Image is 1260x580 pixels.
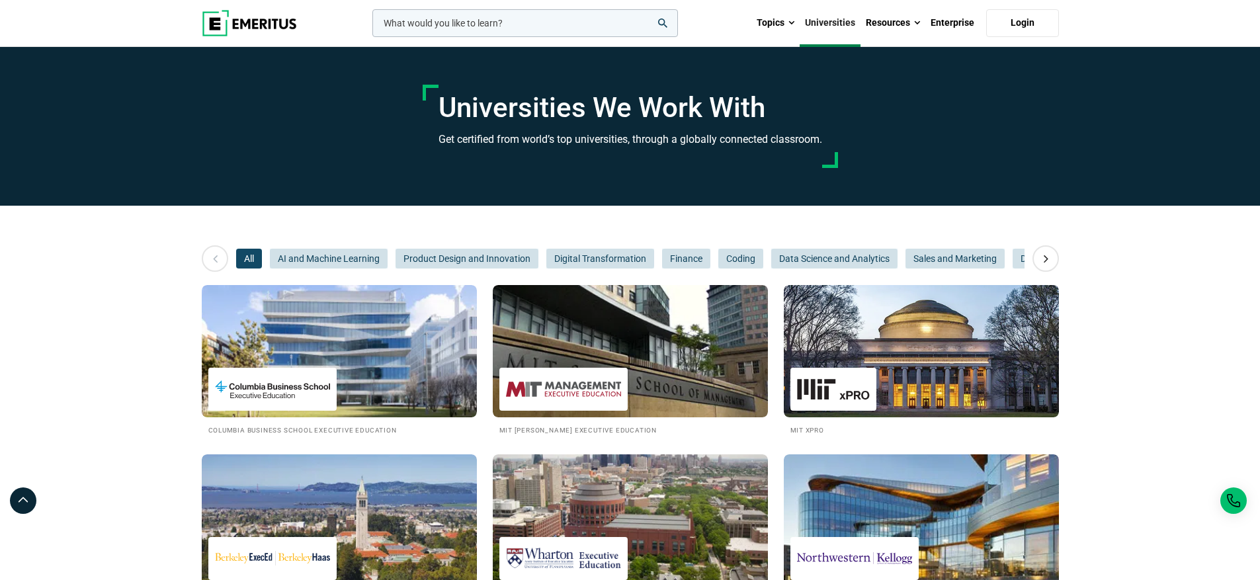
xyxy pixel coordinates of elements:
[718,249,763,269] button: Coding
[236,249,262,269] button: All
[396,249,538,269] button: Product Design and Innovation
[372,9,678,37] input: woocommerce-product-search-field-0
[784,285,1059,417] img: Universities We Work With
[499,424,761,435] h2: MIT [PERSON_NAME] Executive Education
[771,249,898,269] button: Data Science and Analytics
[546,249,654,269] button: Digital Transformation
[439,91,822,124] h1: Universities We Work With
[202,285,477,435] a: Universities We Work With Columbia Business School Executive Education Columbia Business School E...
[905,249,1005,269] button: Sales and Marketing
[493,285,768,435] a: Universities We Work With MIT Sloan Executive Education MIT [PERSON_NAME] Executive Education
[493,285,768,417] img: Universities We Work With
[215,544,330,573] img: Berkeley Executive Education
[790,424,1052,435] h2: MIT xPRO
[208,424,470,435] h2: Columbia Business School Executive Education
[439,131,822,148] h3: Get certified from world’s top universities, through a globally connected classroom.
[1013,249,1098,269] button: Digital Marketing
[784,285,1059,435] a: Universities We Work With MIT xPRO MIT xPRO
[797,544,912,573] img: Kellogg Executive Education
[506,374,621,404] img: MIT Sloan Executive Education
[662,249,710,269] button: Finance
[506,544,621,573] img: Wharton Executive Education
[215,374,330,404] img: Columbia Business School Executive Education
[270,249,388,269] button: AI and Machine Learning
[202,285,477,417] img: Universities We Work With
[797,374,870,404] img: MIT xPRO
[986,9,1059,37] a: Login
